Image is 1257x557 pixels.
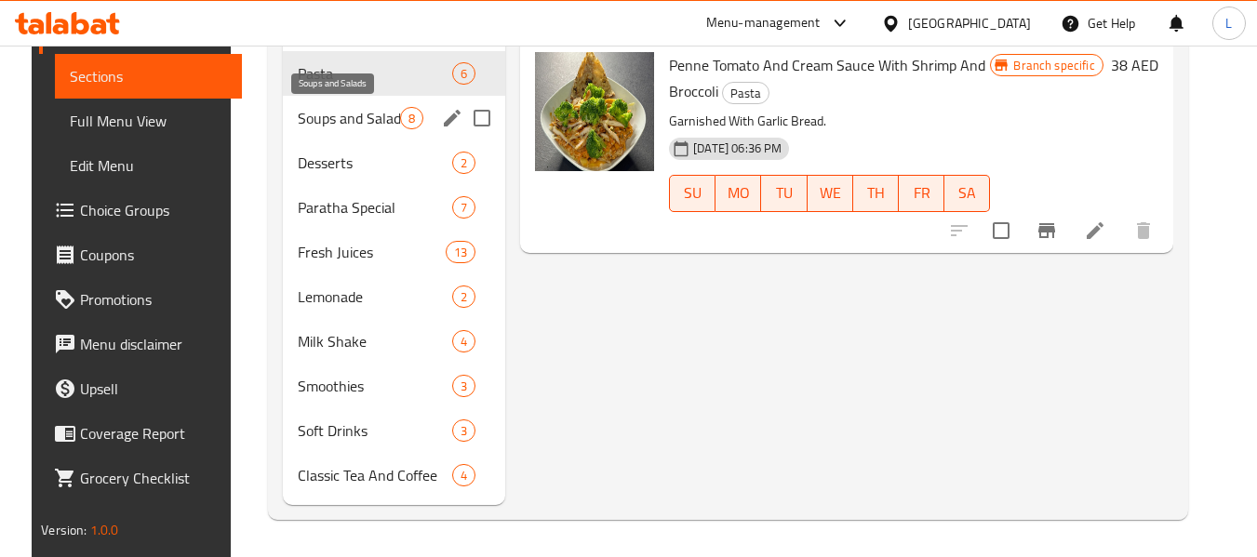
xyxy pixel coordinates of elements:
[298,419,452,442] span: Soft Drinks
[447,244,475,261] span: 13
[70,154,227,177] span: Edit Menu
[1121,208,1166,253] button: delete
[298,375,452,397] span: Smoothies
[39,411,242,456] a: Coverage Report
[723,179,754,206] span: MO
[452,419,475,442] div: items
[808,175,853,212] button: WE
[722,82,769,104] div: Pasta
[669,110,990,133] p: Garnished With Garlic Bread.
[453,154,475,172] span: 2
[39,232,242,277] a: Coupons
[283,51,505,96] div: Pasta6
[1006,57,1102,74] span: Branch specific
[80,288,227,311] span: Promotions
[686,139,789,157] span: [DATE] 06:36 PM
[1084,219,1106,242] a: Edit menu item
[453,288,475,306] span: 2
[41,518,87,542] span: Version:
[39,322,242,366] a: Menu disclaimer
[298,107,400,129] span: Soups and Salads
[761,175,807,212] button: TU
[55,54,242,99] a: Sections
[769,179,799,206] span: TU
[55,143,242,188] a: Edit Menu
[80,422,227,444] span: Coverage Report
[90,518,119,542] span: 1.0.0
[452,375,475,397] div: items
[453,333,475,351] span: 4
[283,230,505,274] div: Fresh Juices13
[438,104,466,132] button: edit
[39,188,242,232] a: Choice Groups
[861,179,891,206] span: TH
[283,274,505,319] div: Lemonade2
[283,185,505,230] div: Paratha Special7
[283,408,505,453] div: Soft Drinks3
[55,99,242,143] a: Full Menu View
[815,179,846,206] span: WE
[298,464,452,486] span: Classic Tea And Coffee
[723,83,769,104] span: Pasta
[952,179,983,206] span: SA
[70,110,227,132] span: Full Menu View
[283,364,505,408] div: Smoothies3
[298,152,452,174] span: Desserts
[453,65,475,83] span: 6
[401,110,422,127] span: 8
[298,196,452,219] span: Paratha Special
[298,330,452,352] span: Milk Shake
[80,244,227,266] span: Coupons
[669,175,715,212] button: SU
[80,333,227,355] span: Menu disclaimer
[39,277,242,322] a: Promotions
[669,51,985,105] span: Penne Tomato And Cream Sauce With Shrimp And Broccoli
[899,175,944,212] button: FR
[908,13,1031,33] div: [GEOGRAPHIC_DATA]
[283,140,505,185] div: Desserts2
[906,179,937,206] span: FR
[298,285,452,308] span: Lemonade
[298,62,452,85] span: Pasta
[535,52,654,171] img: Penne Tomato And Cream Sauce With Shrimp And Broccoli
[453,467,475,484] span: 4
[70,65,227,87] span: Sections
[39,366,242,411] a: Upsell
[453,422,475,440] span: 3
[1225,13,1232,33] span: L
[853,175,899,212] button: TH
[283,453,505,497] div: Classic Tea And Coffee4
[982,211,1021,250] span: Select to update
[298,241,446,263] span: Fresh Juices
[80,467,227,489] span: Grocery Checklist
[80,199,227,221] span: Choice Groups
[706,12,821,34] div: Menu-management
[283,96,505,140] div: Soups and Salads8edit
[1111,52,1158,78] h6: 38 AED
[715,175,761,212] button: MO
[80,378,227,400] span: Upsell
[677,179,708,206] span: SU
[1024,208,1069,253] button: Branch-specific-item
[453,378,475,395] span: 3
[944,175,990,212] button: SA
[283,319,505,364] div: Milk Shake4
[39,456,242,500] a: Grocery Checklist
[452,62,475,85] div: items
[453,199,475,217] span: 7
